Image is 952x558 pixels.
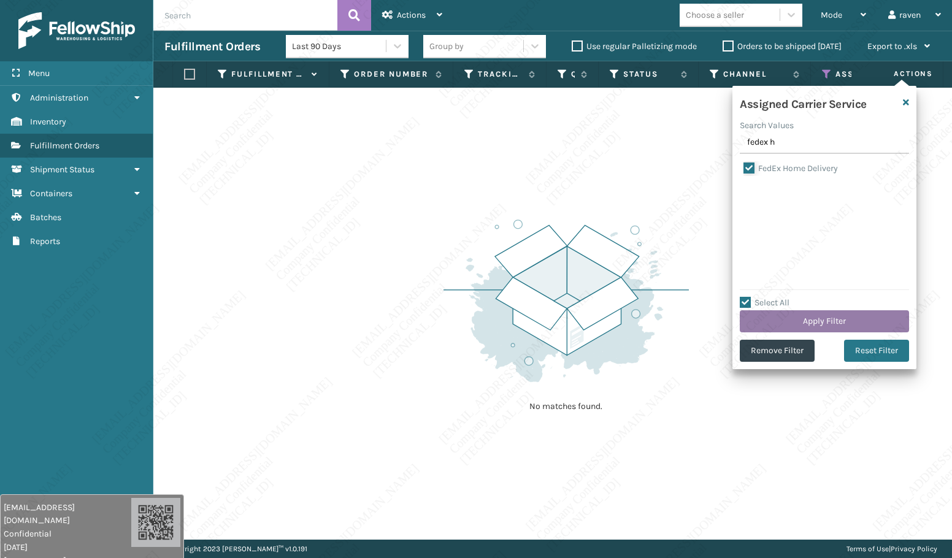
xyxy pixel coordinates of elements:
[30,117,66,127] span: Inventory
[740,119,794,132] label: Search Values
[740,310,909,332] button: Apply Filter
[821,10,842,20] span: Mode
[354,69,429,80] label: Order Number
[30,93,88,103] span: Administration
[723,41,842,52] label: Orders to be shipped [DATE]
[397,10,426,20] span: Actions
[723,69,787,80] label: Channel
[740,93,867,112] h4: Assigned Carrier Service
[686,9,744,21] div: Choose a seller
[30,236,60,247] span: Reports
[478,69,523,80] label: Tracking Number
[891,545,937,553] a: Privacy Policy
[855,64,940,84] span: Actions
[4,527,131,540] span: Confidential
[846,540,937,558] div: |
[164,39,260,54] h3: Fulfillment Orders
[844,340,909,362] button: Reset Filter
[231,69,305,80] label: Fulfillment Order Id
[4,501,131,527] span: [EMAIL_ADDRESS][DOMAIN_NAME]
[846,545,889,553] a: Terms of Use
[4,541,131,554] span: [DATE]
[292,40,387,53] div: Last 90 Days
[30,164,94,175] span: Shipment Status
[571,69,575,80] label: Quantity
[743,163,838,174] label: FedEx Home Delivery
[740,340,815,362] button: Remove Filter
[429,40,464,53] div: Group by
[168,540,307,558] p: Copyright 2023 [PERSON_NAME]™ v 1.0.191
[30,188,72,199] span: Containers
[30,140,99,151] span: Fulfillment Orders
[623,69,675,80] label: Status
[30,212,61,223] span: Batches
[28,68,50,78] span: Menu
[572,41,697,52] label: Use regular Palletizing mode
[867,41,917,52] span: Export to .xls
[835,69,904,80] label: Assigned Carrier Service
[740,297,789,308] label: Select All
[18,12,135,49] img: logo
